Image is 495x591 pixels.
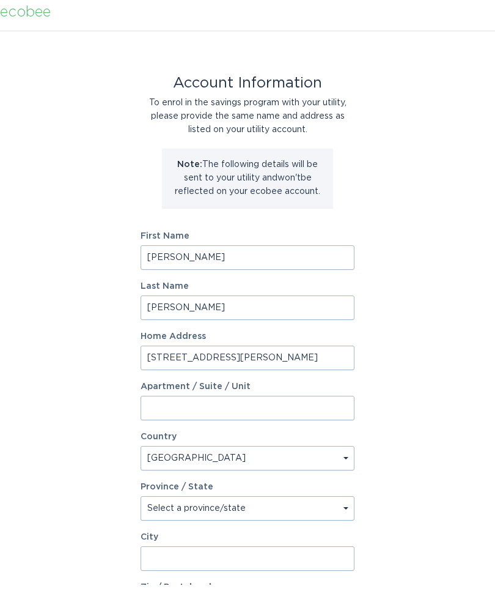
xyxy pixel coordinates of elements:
[141,489,213,497] label: Province / State
[141,238,354,247] label: First Name
[141,338,354,347] label: Home Address
[141,539,354,548] label: City
[141,83,354,96] div: Account Information
[171,164,324,204] p: The following details will be sent to your utility and won't be reflected on your ecobee account.
[141,439,177,447] label: Country
[141,288,354,297] label: Last Name
[141,388,354,397] label: Apartment / Suite / Unit
[141,102,354,143] div: To enrol in the savings program with your utility, please provide the same name and address as li...
[177,166,202,175] strong: Note:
